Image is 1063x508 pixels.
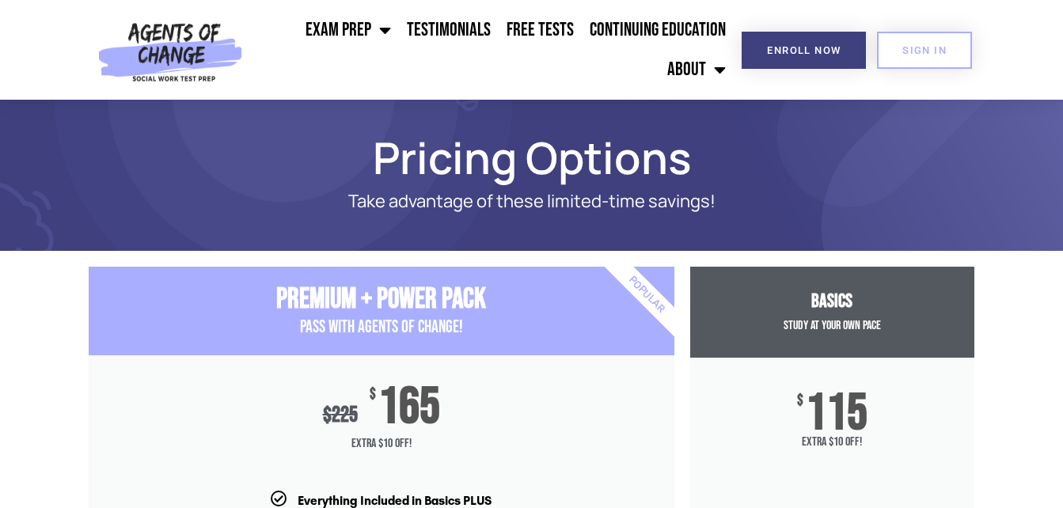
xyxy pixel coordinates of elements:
div: Popular [555,203,738,386]
span: 115 [806,393,867,434]
span: SIGN IN [902,45,947,55]
div: 225 [323,402,358,428]
a: Enroll Now [742,32,866,69]
a: Testimonials [399,10,499,50]
span: Study at your Own Pace [784,318,881,333]
span: Enroll Now [767,45,841,55]
span: $ [370,387,376,403]
b: Everything Included in Basics PLUS [298,493,492,508]
a: Free Tests [499,10,582,50]
a: SIGN IN [877,32,972,69]
a: Exam Prep [298,10,399,50]
p: Take advantage of these limited-time savings! [144,191,920,211]
h3: Premium + Power Pack [89,282,674,317]
a: Continuing Education [582,10,734,50]
span: Extra $10 Off! [89,428,674,460]
nav: Menu [249,10,734,89]
h3: Basics [690,290,974,313]
span: Extra $10 Off! [710,434,955,449]
span: 165 [378,387,440,428]
h1: Pricing Options [81,139,983,176]
span: PASS with AGENTS OF CHANGE! [300,317,463,338]
a: About [659,50,734,89]
span: $ [323,402,332,428]
span: $ [797,393,803,409]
